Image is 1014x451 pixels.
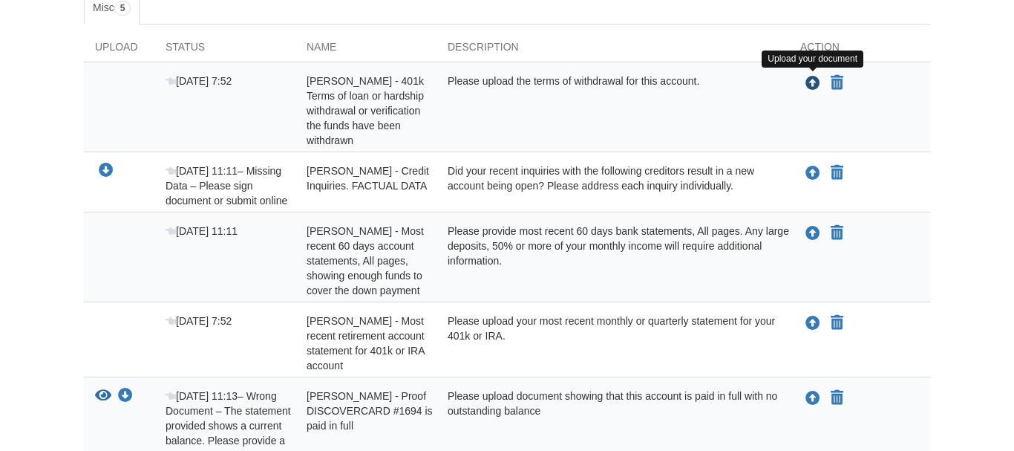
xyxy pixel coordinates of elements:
[804,389,822,408] button: Upload Ivan Gray - Proof DISCOVERCARD #1694 is paid in full
[436,224,789,298] div: Please provide most recent 60 days bank statements, All pages. Any large deposits, 50% or more of...
[307,75,424,146] span: [PERSON_NAME] - 401k Terms of loan or hardship withdrawal or verification the funds have been wit...
[118,391,133,403] a: Download Ivan Gray - Proof DISCOVERCARD #1694 is paid in full
[436,163,789,208] div: Did your recent inquiries with the following creditors result in a new account being open? Please...
[829,224,845,242] button: Declare Ivan Gray - Most recent 60 days account statements, All pages, showing enough funds to co...
[789,39,930,62] div: Action
[829,74,845,92] button: Declare Ivan Gray - 401k Terms of loan or hardship withdrawal or verification the funds have been...
[829,389,845,407] button: Declare Ivan Gray - Proof DISCOVERCARD #1694 is paid in full not applicable
[166,75,232,87] span: [DATE] 7:52
[436,74,789,148] div: Please upload the terms of withdrawal for this account.
[307,315,425,371] span: [PERSON_NAME] - Most recent retirement account statement for 401k or IRA account
[295,39,436,62] div: Name
[99,165,114,177] a: Download Ivan Gray - Credit Inquiries. FACTUAL DATA
[95,389,111,404] button: View Ivan Gray - Proof DISCOVERCARD #1694 is paid in full
[166,390,238,402] span: [DATE] 11:13
[154,39,295,62] div: Status
[84,39,154,62] div: Upload
[804,224,822,243] button: Upload Ivan Gray - Most recent 60 days account statements, All pages, showing enough funds to cov...
[829,314,845,332] button: Declare Ivan Gray - Most recent retirement account statement for 401k or IRA account not applicable
[307,225,424,296] span: [PERSON_NAME] - Most recent 60 days account statements, All pages, showing enough funds to cover ...
[166,315,232,327] span: [DATE] 7:52
[436,314,789,373] div: Please upload your most recent monthly or quarterly statement for your 401k or IRA.
[829,164,845,182] button: Declare Ivan Gray - Credit Inquiries. FACTUAL DATA not applicable
[804,163,822,183] button: Upload Ivan Gray - Credit Inquiries. FACTUAL DATA
[436,39,789,62] div: Description
[762,51,863,68] div: Upload your document
[154,163,295,208] div: – Missing Data – Please sign document or submit online
[307,165,429,192] span: [PERSON_NAME] - Credit Inquiries. FACTUAL DATA
[166,225,238,237] span: [DATE] 11:11
[804,314,822,333] button: Upload Ivan Gray - Most recent retirement account statement for 401k or IRA account
[307,390,433,432] span: [PERSON_NAME] - Proof DISCOVERCARD #1694 is paid in full
[166,165,238,177] span: [DATE] 11:11
[804,74,822,93] button: Upload Ivan Gray - 401k Terms of loan or hardship withdrawal or verification the funds have been ...
[114,1,131,16] span: 5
